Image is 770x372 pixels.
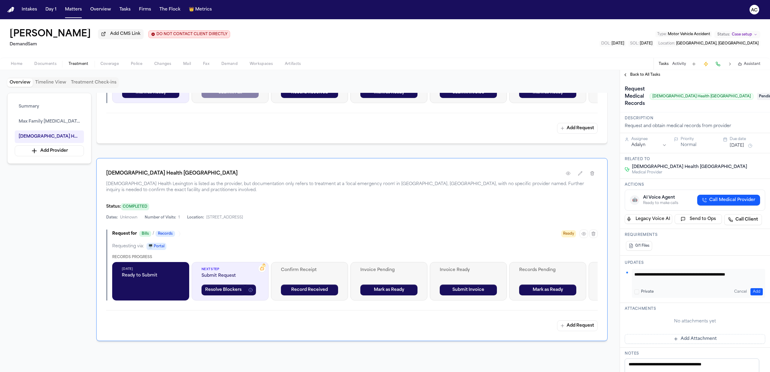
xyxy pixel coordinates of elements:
[625,334,765,344] button: Add Attachment
[632,170,747,175] span: Medical Provider
[690,60,698,68] button: Add Task
[98,29,143,39] button: Add CMS Link
[221,62,238,66] span: Demand
[681,142,696,148] button: Normal
[657,41,760,47] button: Edit Location: Louisville, KY
[145,215,176,220] span: Number of Visits:
[156,231,175,237] span: Records
[625,182,765,187] h3: Actions
[100,62,119,66] span: Coverage
[709,197,755,203] span: Call Medical Provider
[112,231,137,237] span: Request for
[630,72,660,77] span: Back to All Tasks
[744,62,760,66] span: Assistant
[285,62,301,66] span: Artifacts
[628,41,654,47] button: Edit SOL: 2026-09-01
[106,204,121,209] span: Status:
[11,62,22,66] span: Home
[202,285,245,295] button: Resolve Blockers
[634,271,757,283] textarea: Add your update
[747,142,754,149] button: Snooze task
[137,4,153,15] a: Firms
[10,29,91,40] h1: [PERSON_NAME]
[43,4,59,15] button: Day 1
[106,215,118,220] span: Dates:
[724,214,762,225] a: Call Client
[206,215,243,220] span: [STREET_ADDRESS]
[15,130,84,143] button: [DEMOGRAPHIC_DATA] Health [GEOGRAPHIC_DATA]
[19,4,39,15] button: Intakes
[15,145,84,156] button: Add Provider
[659,62,669,66] button: Tasks
[635,243,649,248] span: 0/1 Files
[112,243,144,249] span: Requesting via:
[630,42,639,45] span: SOL :
[183,62,191,66] span: Mail
[561,230,576,237] span: Ready
[730,143,744,149] button: [DATE]
[7,78,33,87] button: Overview
[557,123,598,134] button: Add Request
[631,137,667,142] div: Assignee
[643,195,678,201] div: AI Voice Agent
[632,164,747,170] span: [DEMOGRAPHIC_DATA] Health [GEOGRAPHIC_DATA]
[202,273,259,279] span: Submit Request
[281,87,338,98] button: Record Received
[88,4,113,15] button: Overview
[10,41,230,48] h2: DemandSam
[640,42,652,45] span: [DATE]
[625,116,765,121] h3: Description
[15,115,84,128] button: Max Family [MEDICAL_DATA]
[360,267,417,273] span: Invoice Pending
[519,267,576,273] span: Records Pending
[10,29,91,40] button: Edit matter name
[154,62,171,66] span: Changes
[717,32,730,37] span: Status:
[33,78,69,87] button: Timeline View
[63,4,84,15] button: Matters
[702,60,710,68] button: Create Immediate Task
[69,78,119,87] button: Treatment Check-ins
[557,320,598,331] button: Add Request
[750,288,763,295] button: Add
[672,62,686,66] button: Activity
[519,87,576,98] button: Mark as Ready
[110,31,140,37] span: Add CMS Link
[611,42,624,45] span: [DATE]
[7,7,14,13] img: Finch Logo
[738,62,760,66] button: Assistant
[714,31,760,38] button: Change status from Case setup
[139,231,151,237] span: Bills
[117,4,133,15] button: Tasks
[625,319,765,325] div: No attachments yet
[599,41,626,47] button: Edit DOL: 2025-09-01
[626,241,652,251] button: 0/1 Files
[625,157,765,162] h3: Related to
[186,4,214,15] a: crownMetrics
[620,72,663,77] button: Back to All Tasks
[668,32,710,36] span: Motor Vehicle Accident
[714,60,722,68] button: Make a Call
[643,201,678,206] div: Ready to make calls
[157,4,183,15] a: The Flock
[146,243,166,250] span: 🖥️ Portal
[106,170,238,177] h1: [DEMOGRAPHIC_DATA] Health [GEOGRAPHIC_DATA]
[625,233,765,237] h3: Requirements
[360,285,417,295] button: Mark as Ready
[625,261,765,265] h3: Updates
[681,137,716,142] div: Priority
[732,32,752,37] span: Case setup
[202,267,259,272] span: Next Step
[658,42,675,45] span: Location :
[152,231,154,237] span: /
[657,32,667,36] span: Type :
[187,215,204,220] span: Location:
[202,87,259,98] button: Submit Fax
[250,62,273,66] span: Workspaces
[625,306,765,311] h3: Attachments
[675,214,722,224] button: Send to Ops
[676,42,759,45] span: [GEOGRAPHIC_DATA], [GEOGRAPHIC_DATA]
